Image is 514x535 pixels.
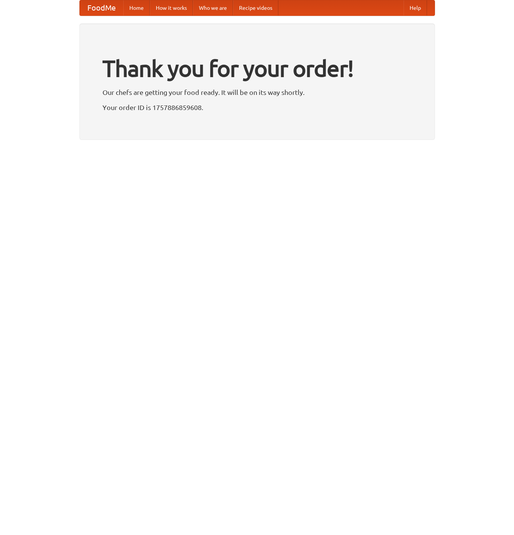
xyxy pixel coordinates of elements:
h1: Thank you for your order! [102,50,412,87]
a: Recipe videos [233,0,278,16]
a: FoodMe [80,0,123,16]
a: How it works [150,0,193,16]
p: Your order ID is 1757886859608. [102,102,412,113]
a: Who we are [193,0,233,16]
p: Our chefs are getting your food ready. It will be on its way shortly. [102,87,412,98]
a: Help [404,0,427,16]
a: Home [123,0,150,16]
